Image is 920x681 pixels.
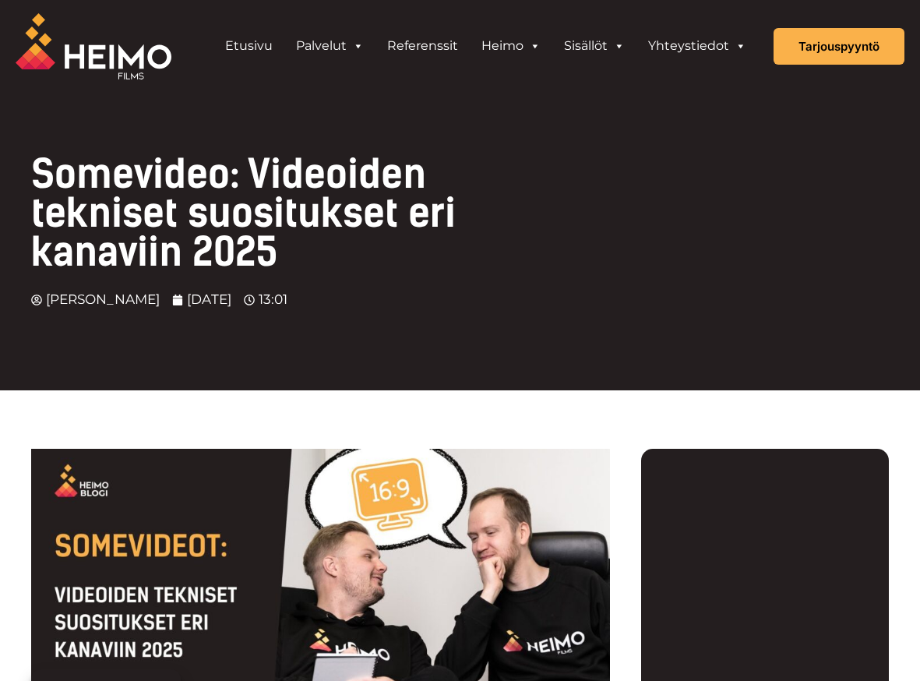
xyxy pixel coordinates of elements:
a: Yhteystiedot [636,30,758,62]
a: Referenssit [375,30,470,62]
span: [PERSON_NAME] [42,288,160,312]
a: Etusivu [213,30,284,62]
aside: Header Widget 1 [206,30,766,62]
h1: Somevideo: Videoiden tekniset suositukset eri kanaviin 2025 [31,155,546,272]
time: 13:01 [259,291,287,307]
a: Tarjouspyyntö [774,28,904,65]
a: Sisällöt [552,30,636,62]
a: Palvelut [284,30,375,62]
time: [DATE] [187,291,231,307]
img: Heimo Filmsin logo [16,13,171,79]
a: Heimo [470,30,552,62]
